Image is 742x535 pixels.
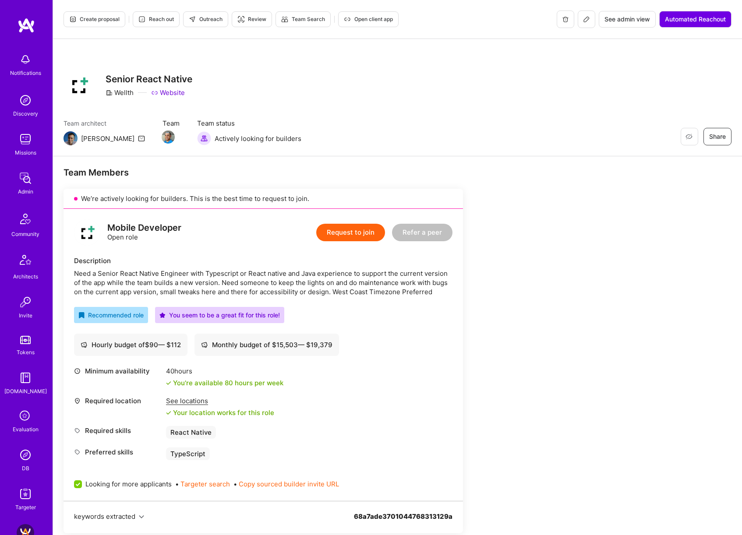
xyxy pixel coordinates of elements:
[665,15,726,24] span: Automated Reachout
[15,208,36,229] img: Community
[107,223,181,242] div: Open role
[233,479,339,489] span: •
[74,269,452,296] div: Need a Senior React Native Engineer with Typescript or React native and Java experience to suppor...
[74,426,162,435] div: Required skills
[659,11,731,28] button: Automated Reachout
[13,109,38,118] div: Discovery
[180,479,230,489] button: Targeter search
[13,425,39,434] div: Evaluation
[604,15,650,24] span: See admin view
[338,11,399,27] button: Open client app
[166,426,216,439] div: React Native
[709,132,726,141] span: Share
[175,479,230,489] span: •
[64,131,78,145] img: Team Architect
[197,131,211,145] img: Actively looking for builders
[201,341,208,348] i: icon Cash
[316,224,385,241] button: Request to join
[17,169,34,187] img: admin teamwork
[74,219,100,246] img: logo
[159,312,166,318] i: icon PurpleStar
[19,311,32,320] div: Invite
[106,88,134,97] div: Wellth
[276,11,331,27] button: Team Search
[159,310,280,320] div: You seem to be a great fit for this role!
[281,15,325,23] span: Team Search
[17,408,34,425] i: icon SelectionTeam
[106,74,192,84] h3: Senior React Native
[392,224,452,241] button: Refer a peer
[17,369,34,387] img: guide book
[166,410,171,415] i: icon Check
[138,15,174,23] span: Reach out
[197,119,301,128] span: Team status
[189,15,223,23] span: Outreach
[69,15,120,23] span: Create proposal
[166,396,274,405] div: See locations
[166,380,171,386] i: icon Check
[138,135,145,142] i: icon Mail
[85,479,172,489] span: Looking for more applicants
[201,340,332,349] div: Monthly budget of $ 15,503 — $ 19,379
[232,11,272,27] button: Review
[15,251,36,272] img: Architects
[74,427,81,434] i: icon Tag
[64,189,463,209] div: We’re actively looking for builders. This is the best time to request to join.
[74,368,81,374] i: icon Clock
[166,378,283,387] div: You're available 80 hours per week
[18,187,33,196] div: Admin
[17,348,35,357] div: Tokens
[17,446,34,464] img: Admin Search
[4,387,47,396] div: [DOMAIN_NAME]
[74,256,452,265] div: Description
[74,512,144,521] button: keywords extracted
[166,408,274,417] div: Your location works for this role
[237,15,266,23] span: Review
[139,514,144,520] i: icon Chevron
[74,398,81,404] i: icon Location
[237,16,244,23] i: icon Targeter
[166,447,210,460] div: TypeScript
[64,119,145,128] span: Team architect
[163,119,180,128] span: Team
[74,366,162,376] div: Minimum availability
[239,479,339,489] button: Copy sourced builder invite URL
[166,366,283,376] div: 40 hours
[107,223,181,232] div: Mobile Developer
[78,312,85,318] i: icon RecommendedBadge
[69,16,76,23] i: icon Proposal
[17,293,34,311] img: Invite
[64,70,95,101] img: Company Logo
[15,503,36,512] div: Targeter
[64,11,125,27] button: Create proposal
[74,396,162,405] div: Required location
[15,148,36,157] div: Missions
[162,130,175,144] img: Team Member Avatar
[74,449,81,455] i: icon Tag
[344,15,393,23] span: Open client app
[74,447,162,457] div: Preferred skills
[20,336,31,344] img: tokens
[133,11,180,27] button: Reach out
[13,272,38,281] div: Architects
[64,167,463,178] div: Team Members
[703,128,731,145] button: Share
[17,485,34,503] img: Skill Targeter
[17,51,34,68] img: bell
[215,134,301,143] span: Actively looking for builders
[163,130,174,144] a: Team Member Avatar
[106,89,113,96] i: icon CompanyGray
[183,11,228,27] button: Outreach
[78,310,144,320] div: Recommended role
[81,134,134,143] div: [PERSON_NAME]
[18,18,35,33] img: logo
[10,68,41,77] div: Notifications
[22,464,29,473] div: DB
[11,229,39,239] div: Community
[685,133,693,140] i: icon EyeClosed
[151,88,185,97] a: Website
[81,341,87,348] i: icon Cash
[81,340,181,349] div: Hourly budget of $ 90 — $ 112
[17,130,34,148] img: teamwork
[354,512,452,531] div: 68a7ade3701044768313129a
